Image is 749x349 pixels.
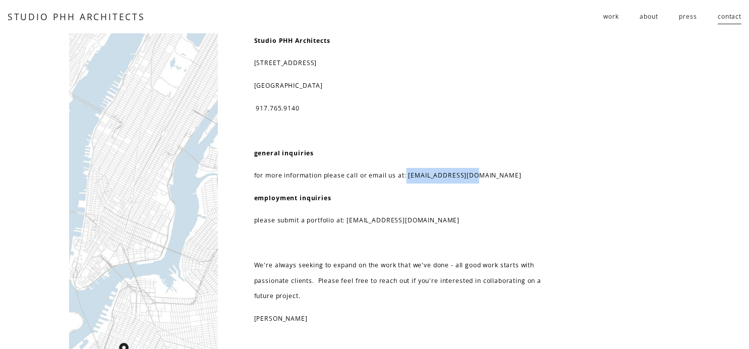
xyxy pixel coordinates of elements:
p: please submit a portfolio at: [EMAIL_ADDRESS][DOMAIN_NAME] [254,213,557,228]
p: for more information please call or email us at: [EMAIL_ADDRESS][DOMAIN_NAME] [254,168,557,184]
a: about [640,8,658,25]
strong: general inquiries [254,149,314,157]
a: press [679,8,697,25]
p: We're always seeking to expand on the work that we've done - all good work starts with passionate... [254,258,557,304]
strong: Studio PHH Architects [254,36,330,45]
p: 917.765.9140 [254,101,557,117]
a: STUDIO PHH ARCHITECTS [8,11,145,23]
span: work [603,9,618,25]
p: [PERSON_NAME] [254,311,557,327]
strong: employment inquiries [254,194,331,202]
a: folder dropdown [603,8,618,25]
p: [GEOGRAPHIC_DATA] [254,78,557,94]
p: [STREET_ADDRESS] [254,55,557,71]
a: contact [718,8,741,25]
